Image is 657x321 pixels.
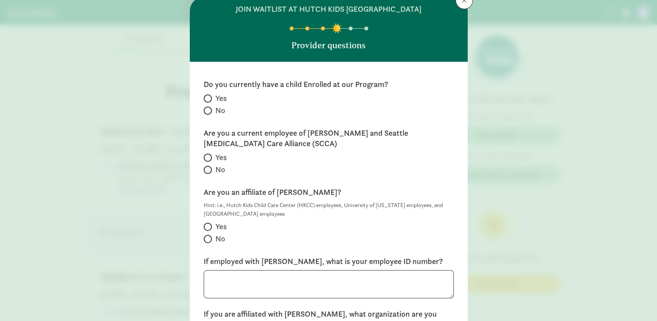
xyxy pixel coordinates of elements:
[204,201,454,218] div: Hint: i.e., Hutch Kids Child Care Center (HKCC) employees, University of [US_STATE] employees, an...
[236,4,422,14] h6: join waitlist at Hutch Kids [GEOGRAPHIC_DATA]
[204,187,454,197] label: Are you an affiliate of [PERSON_NAME]?
[215,152,227,163] span: Yes
[215,105,225,116] span: No
[204,128,454,149] label: Are you a current employee of [PERSON_NAME] and Seattle [MEDICAL_DATA] Care Alliance (SCCA)
[215,234,225,244] span: No
[204,79,454,90] label: Do you currently have a child Enrolled at our Program?
[204,256,454,267] label: If employed with [PERSON_NAME], what is your employee ID number?
[215,164,225,175] span: No
[215,221,227,232] span: Yes
[291,39,366,51] p: Provider questions
[215,93,227,104] span: Yes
